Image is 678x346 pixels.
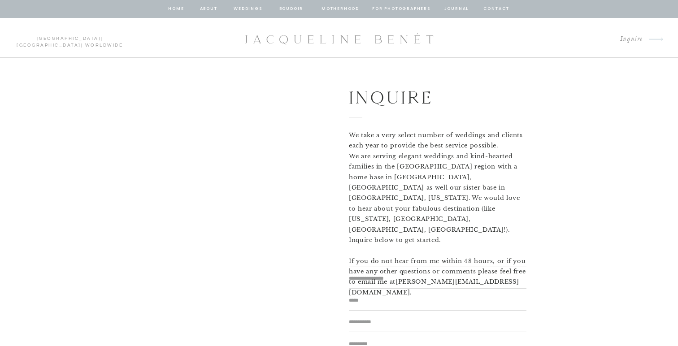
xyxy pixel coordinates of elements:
[322,5,359,13] a: Motherhood
[233,5,263,13] a: Weddings
[17,43,81,48] a: [GEOGRAPHIC_DATA]
[349,130,526,254] p: We take a very select number of weddings and clients each year to provide the best service possib...
[278,5,304,13] a: BOUDOIR
[443,5,470,13] a: journal
[37,36,101,41] a: [GEOGRAPHIC_DATA]
[613,33,643,45] a: Inquire
[199,5,218,13] a: about
[168,5,185,13] a: home
[349,83,496,110] h1: Inquire
[372,5,430,13] a: for photographers
[482,5,511,13] a: contact
[13,35,127,41] p: | | Worldwide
